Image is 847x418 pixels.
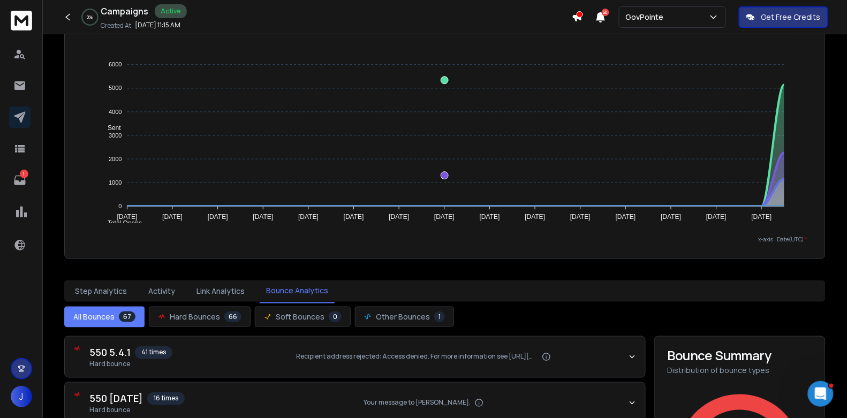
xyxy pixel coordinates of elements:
tspan: 0 [119,203,122,209]
tspan: 1000 [109,179,122,186]
tspan: 5000 [109,85,122,92]
span: 550 5.4.1 [89,345,131,360]
tspan: [DATE] [752,214,772,221]
tspan: [DATE] [435,214,455,221]
tspan: [DATE] [707,214,727,221]
span: Soft Bounces [276,311,324,322]
span: Other Bounces [376,311,430,322]
p: Get Free Credits [761,12,821,22]
span: Recipient address rejected: Access denied. For more information see [URL][DOMAIN_NAME] [[DOMAIN_N... [297,353,538,361]
span: 50 [602,9,609,16]
p: x-axis : Date(UTC) [82,235,808,244]
button: J [11,386,32,407]
tspan: [DATE] [661,214,682,221]
span: 550 [DATE] [89,391,143,406]
span: 67 [119,311,135,322]
span: 1 [434,311,445,322]
p: GovPointe [626,12,668,22]
tspan: [DATE] [525,214,546,221]
p: [DATE] 11:15 AM [135,21,180,29]
button: Link Analytics [190,279,251,303]
div: Active [155,4,187,18]
span: 41 times [135,346,172,359]
span: Total Opens [100,219,142,227]
iframe: Intercom live chat [808,381,834,407]
tspan: [DATE] [299,214,319,221]
tspan: 4000 [109,109,122,115]
tspan: 3000 [109,132,122,139]
span: Sent [100,124,121,132]
tspan: [DATE] [389,214,410,221]
span: Hard Bounces [170,311,220,322]
tspan: [DATE] [117,214,138,221]
a: 1 [9,170,31,191]
button: Get Free Credits [739,6,828,28]
p: 1 [20,170,28,178]
span: Hard bounce [89,406,185,415]
button: Step Analytics [69,279,133,303]
p: Created At: [101,21,133,30]
p: Distribution of bounce types [668,366,812,376]
tspan: [DATE] [163,214,183,221]
span: 16 times [147,392,185,405]
tspan: 2000 [109,156,122,162]
span: All Bounces [73,311,115,322]
span: Hard bounce [89,360,172,369]
h3: Bounce Summary [668,349,812,362]
button: 550 5.4.141 timesHard bounceRecipient address rejected: Access denied. For more information see [... [65,337,645,377]
h1: Campaigns [101,5,148,18]
span: 0 [329,311,342,322]
tspan: [DATE] [344,214,364,221]
tspan: [DATE] [571,214,591,221]
tspan: [DATE] [253,214,274,221]
tspan: [DATE] [208,214,228,221]
span: 66 [224,311,241,322]
tspan: 6000 [109,62,122,68]
tspan: [DATE] [480,214,500,221]
button: Activity [142,279,182,303]
p: 0 % [87,14,93,20]
span: Your message to [PERSON_NAME]. [364,399,471,407]
tspan: [DATE] [616,214,636,221]
button: Bounce Analytics [260,279,335,303]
